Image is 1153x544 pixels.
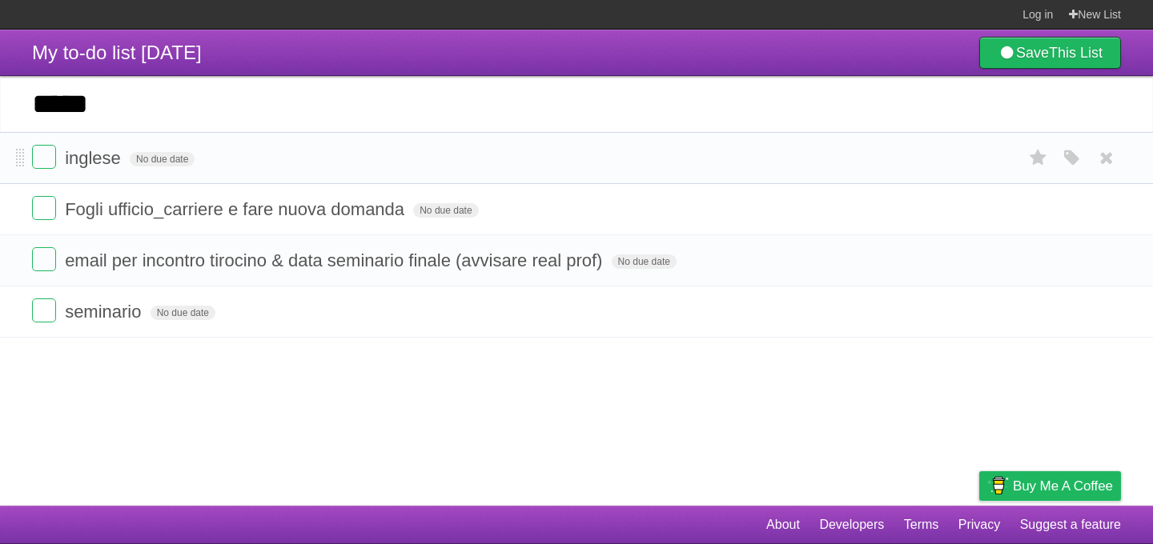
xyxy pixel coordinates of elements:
[987,472,1009,499] img: Buy me a coffee
[1020,510,1121,540] a: Suggest a feature
[65,302,145,322] span: seminario
[32,42,202,63] span: My to-do list [DATE]
[32,145,56,169] label: Done
[958,510,1000,540] a: Privacy
[65,199,408,219] span: Fogli ufficio_carriere e fare nuova domanda
[1023,145,1054,171] label: Star task
[904,510,939,540] a: Terms
[32,298,56,322] label: Done
[65,250,606,270] span: email per incontro tirocino & data seminario finale (avvisare real prof)
[65,148,125,168] span: inglese
[979,37,1121,69] a: SaveThis List
[766,510,800,540] a: About
[979,471,1121,501] a: Buy me a coffee
[151,306,215,320] span: No due date
[1013,472,1113,500] span: Buy me a coffee
[819,510,884,540] a: Developers
[32,196,56,220] label: Done
[413,203,478,218] span: No due date
[130,152,195,166] span: No due date
[1049,45,1103,61] b: This List
[32,247,56,271] label: Done
[612,254,677,269] span: No due date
